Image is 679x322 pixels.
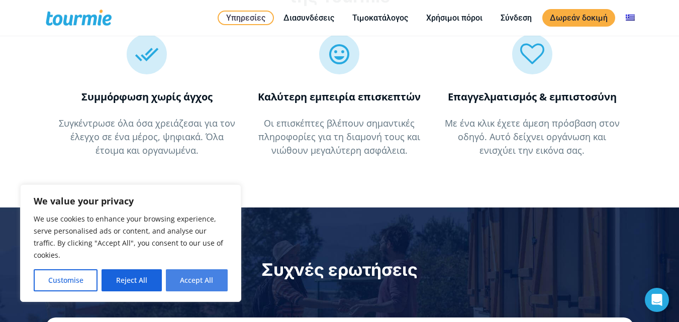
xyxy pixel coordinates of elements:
[345,12,416,24] a: Τιμοκατάλογος
[102,269,161,291] button: Reject All
[34,195,228,207] p: We value your privacy
[258,90,421,103] strong: Καλύτερη εμπειρία επισκεπτών
[441,117,623,157] p: Με ένα κλικ έχετε άμεση πρόσβαση στον οδηγό. Αυτό δείχνει οργάνωση και ενισχύει την εικόνα σας.
[248,117,431,157] p: Οι επισκέπτες βλέπουν σημαντικές πληροφορίες για τη διαμονή τους και νιώθουν μεγαλύτερη ασφάλεια.
[34,269,98,291] button: Customise
[110,36,184,73] span: 
[34,213,228,261] p: We use cookies to enhance your browsing experience, serve personalised ads or content, and analys...
[261,259,418,280] span: Συχνές ερωτήσεις
[448,90,617,103] strong: Επαγγελματισμός & εμπιστοσύνη
[302,36,376,73] span: 
[56,117,238,157] p: Συγκέντρωσε όλα όσα χρειάζεσαι για τον έλεγχο σε ένα μέρος, ψηφιακά. Όλα έτοιμα και οργανωμένα.
[645,288,669,312] div: Open Intercom Messenger
[166,269,228,291] button: Accept All
[276,12,342,24] a: Διασυνδέσεις
[495,36,569,73] span: 
[419,12,490,24] a: Χρήσιμοι πόροι
[493,12,539,24] a: Σύνδεση
[218,11,274,25] a: Υπηρεσίες
[81,90,213,103] strong: Συμμόρφωση χωρίς άγχος
[542,9,615,27] a: Δωρεάν δοκιμή
[618,12,642,24] a: Αλλαγή σε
